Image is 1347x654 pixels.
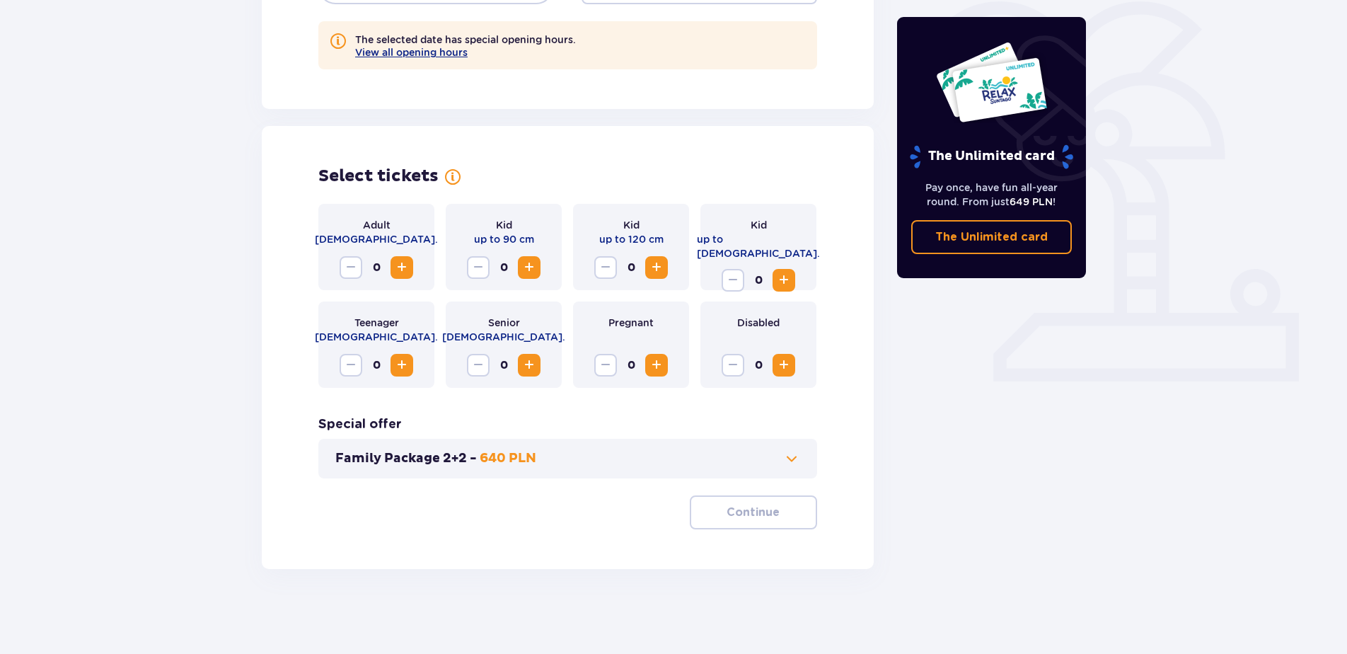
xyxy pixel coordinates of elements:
button: Increase [773,354,795,377]
button: Decrease [340,354,362,377]
button: Increase [518,256,540,279]
p: The Unlimited card [908,144,1075,169]
h3: Special offer [318,416,402,433]
button: Continue [690,495,817,529]
button: Decrease [340,256,362,279]
button: Increase [645,256,668,279]
p: Disabled [737,316,780,330]
span: 0 [492,256,515,279]
button: Decrease [594,354,617,377]
p: Kid [496,218,512,232]
span: 0 [365,354,388,377]
span: 0 [365,256,388,279]
button: Increase [773,269,795,292]
button: Increase [645,354,668,377]
p: up to [DEMOGRAPHIC_DATA]. [697,232,820,260]
p: Pay once, have fun all-year round. From just ! [911,180,1073,209]
span: 0 [620,354,642,377]
span: 649 PLN [1010,196,1053,207]
span: 0 [492,354,515,377]
button: Decrease [722,269,744,292]
button: Decrease [722,354,744,377]
button: View all opening hours [355,47,468,58]
p: Kid [751,218,767,232]
a: The Unlimited card [911,220,1073,254]
p: Teenager [354,316,399,330]
button: Increase [391,256,413,279]
img: Two entry cards to Suntago with the word 'UNLIMITED RELAX', featuring a white background with tro... [935,41,1048,123]
p: [DEMOGRAPHIC_DATA]. [315,232,438,246]
p: up to 90 cm [474,232,534,246]
button: Decrease [594,256,617,279]
p: Senior [488,316,520,330]
p: Family Package 2+2 - [335,450,477,467]
p: [DEMOGRAPHIC_DATA]. [315,330,438,344]
button: Increase [391,354,413,377]
p: Pregnant [608,316,654,330]
span: 0 [747,269,770,292]
p: Adult [363,218,391,232]
span: 0 [620,256,642,279]
p: The Unlimited card [935,229,1048,245]
p: Kid [623,218,640,232]
p: 640 PLN [480,450,536,467]
p: up to 120 cm [599,232,664,246]
p: Continue [727,505,780,520]
button: Decrease [467,354,490,377]
span: 0 [747,354,770,377]
h2: Select tickets [318,166,439,187]
p: [DEMOGRAPHIC_DATA]. [442,330,565,344]
button: Decrease [467,256,490,279]
button: Increase [518,354,540,377]
p: The selected date has special opening hours. [355,33,576,58]
button: Family Package 2+2 -640 PLN [335,450,800,467]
